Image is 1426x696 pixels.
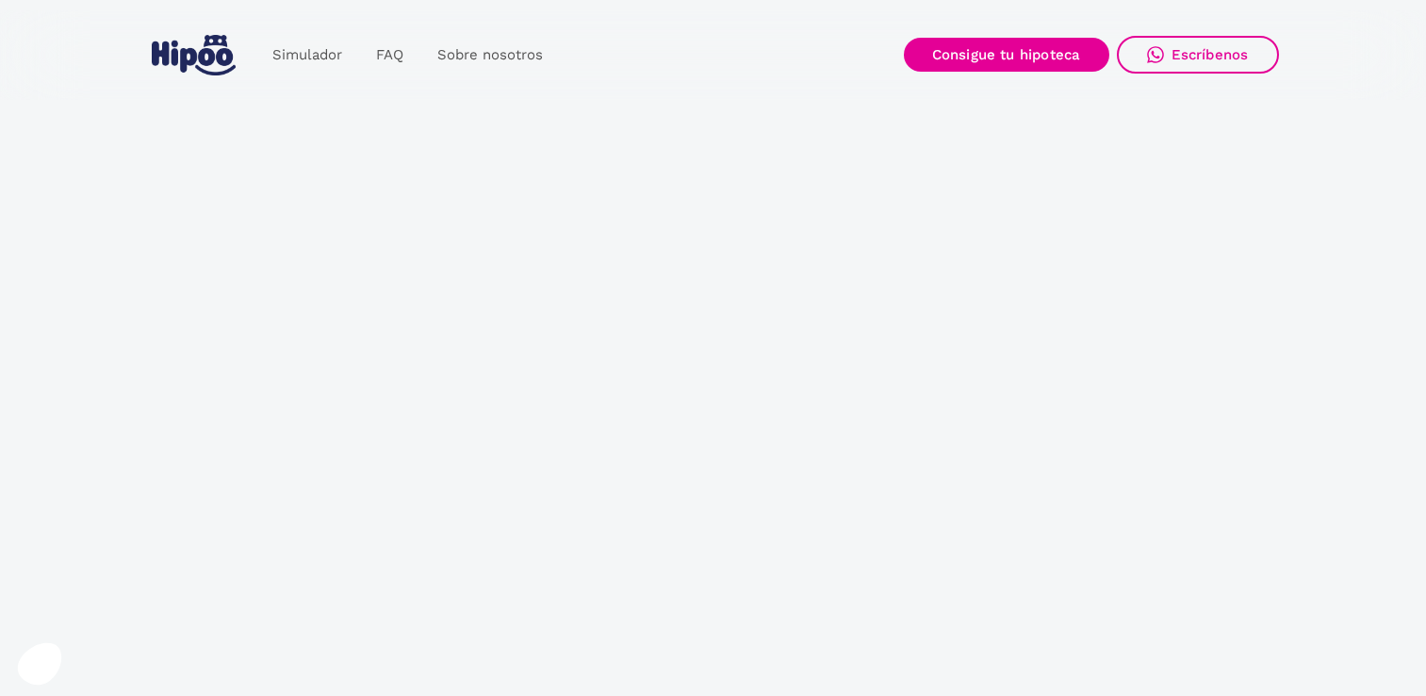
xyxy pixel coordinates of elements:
a: Sobre nosotros [420,37,560,74]
a: Escríbenos [1117,36,1279,74]
a: Consigue tu hipoteca [904,38,1109,72]
a: home [148,27,240,83]
a: Simulador [255,37,359,74]
a: FAQ [359,37,420,74]
div: Escríbenos [1172,46,1249,63]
